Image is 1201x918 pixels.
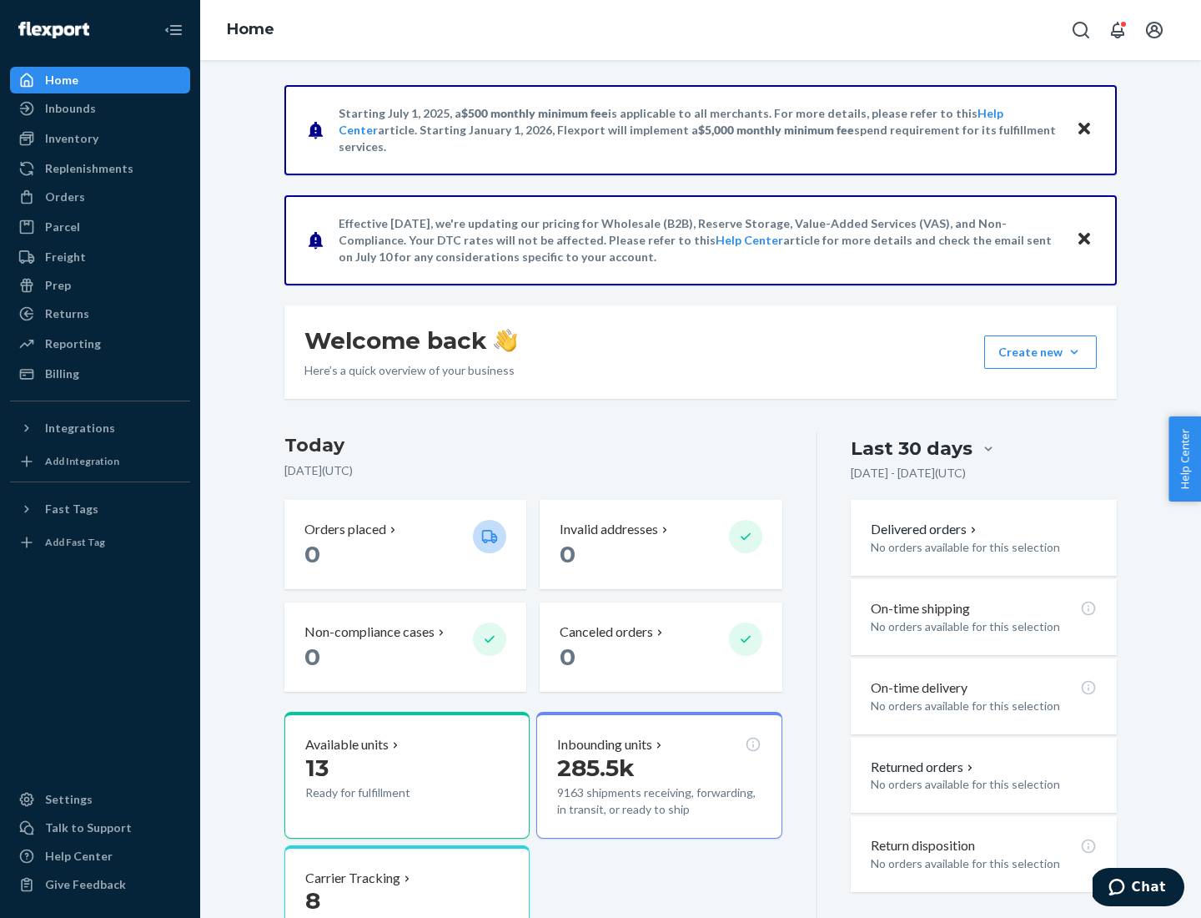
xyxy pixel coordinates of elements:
a: Freight [10,244,190,270]
p: Orders placed [304,520,386,539]
span: 13 [305,754,329,782]
p: Ready for fulfillment [305,784,460,801]
a: Home [227,20,274,38]
a: Settings [10,786,190,813]
div: Freight [45,249,86,265]
a: Billing [10,361,190,387]
div: Settings [45,791,93,808]
a: Inventory [10,125,190,152]
span: 0 [304,540,320,568]
div: Inbounds [45,100,96,117]
p: Invalid addresses [560,520,658,539]
p: Carrier Tracking [305,869,400,888]
span: 8 [305,886,320,915]
div: Billing [45,366,79,382]
h3: Today [284,432,782,459]
iframe: Opens a widget where you can chat to one of our agents [1093,868,1184,910]
a: Add Integration [10,448,190,475]
p: No orders available for this selection [871,855,1097,872]
button: Invalid addresses 0 [540,500,781,589]
p: No orders available for this selection [871,539,1097,556]
div: Help Center [45,848,113,865]
div: Add Fast Tag [45,535,105,549]
p: Canceled orders [560,623,653,642]
a: Add Fast Tag [10,529,190,556]
span: 0 [304,643,320,671]
div: Last 30 days [851,436,972,462]
p: Return disposition [871,836,975,855]
p: Effective [DATE], we're updating our pricing for Wholesale (B2B), Reserve Storage, Value-Added Se... [339,215,1060,265]
div: Parcel [45,219,80,235]
p: Non-compliance cases [304,623,435,642]
a: Parcel [10,214,190,240]
div: Add Integration [45,454,119,468]
img: hand-wave emoji [494,329,517,352]
div: Returns [45,305,89,322]
span: $5,000 monthly minimum fee [698,123,854,137]
p: 9163 shipments receiving, forwarding, in transit, or ready to ship [557,784,761,818]
div: Give Feedback [45,876,126,893]
p: Here’s a quick overview of your business [304,362,517,379]
button: Integrations [10,415,190,441]
div: Orders [45,189,85,205]
a: Reporting [10,330,190,357]
a: Help Center [10,843,190,870]
button: Fast Tags [10,496,190,522]
div: Prep [45,277,71,294]
button: Help Center [1168,416,1201,502]
span: 0 [560,540,575,568]
p: Available units [305,735,389,754]
button: Open notifications [1101,13,1134,47]
button: Orders placed 0 [284,500,526,589]
button: Give Feedback [10,871,190,898]
span: 0 [560,643,575,671]
p: [DATE] - [DATE] ( UTC ) [851,465,966,482]
button: Non-compliance cases 0 [284,603,526,692]
div: Reporting [45,335,101,352]
p: Inbounding units [557,735,652,754]
p: Starting July 1, 2025, a is applicable to all merchants. For more details, please refer to this a... [339,105,1060,155]
a: Help Center [716,233,783,247]
a: Replenishments [10,155,190,182]
button: Close Navigation [157,13,190,47]
button: Close [1073,118,1095,142]
button: Create new [984,335,1097,369]
a: Orders [10,184,190,210]
p: No orders available for this selection [871,698,1097,714]
button: Talk to Support [10,815,190,841]
div: Talk to Support [45,820,132,836]
div: Inventory [45,130,98,147]
span: 285.5k [557,754,635,782]
div: Fast Tags [45,501,98,517]
div: Integrations [45,420,115,436]
p: No orders available for this selection [871,618,1097,635]
p: [DATE] ( UTC ) [284,462,782,479]
a: Returns [10,300,190,327]
img: Flexport logo [18,22,89,38]
div: Replenishments [45,160,133,177]
a: Home [10,67,190,93]
a: Inbounds [10,95,190,122]
p: On-time shipping [871,599,970,618]
button: Returned orders [871,758,977,777]
h1: Welcome back [304,325,517,356]
button: Available units13Ready for fulfillment [284,712,530,839]
button: Open Search Box [1064,13,1098,47]
button: Open account menu [1138,13,1171,47]
button: Inbounding units285.5k9163 shipments receiving, forwarding, in transit, or ready to ship [536,712,781,839]
span: $500 monthly minimum fee [461,106,608,120]
a: Prep [10,272,190,299]
button: Close [1073,228,1095,252]
ol: breadcrumbs [214,6,288,54]
button: Delivered orders [871,520,980,539]
button: Canceled orders 0 [540,603,781,692]
p: On-time delivery [871,678,967,698]
div: Home [45,72,78,88]
p: No orders available for this selection [871,776,1097,793]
